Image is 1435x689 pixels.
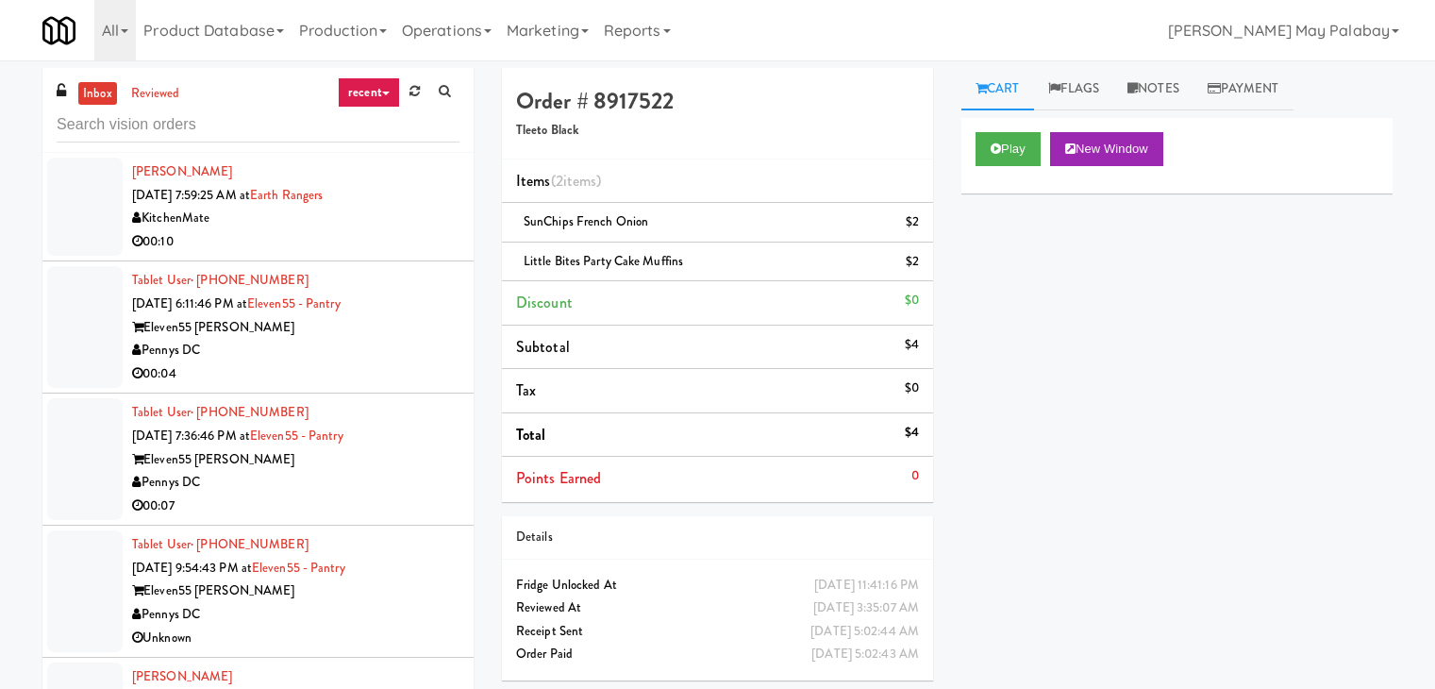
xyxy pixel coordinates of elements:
[563,170,597,192] ng-pluralize: items
[132,495,459,518] div: 00:07
[976,132,1041,166] button: Play
[961,68,1034,110] a: Cart
[132,403,309,421] a: Tablet User· [PHONE_NUMBER]
[1113,68,1193,110] a: Notes
[516,643,919,666] div: Order Paid
[516,170,601,192] span: Items
[191,403,309,421] span: · [PHONE_NUMBER]
[132,559,252,577] span: [DATE] 9:54:43 PM at
[250,427,343,445] a: Eleven55 - Pantry
[905,377,919,400] div: $0
[338,77,400,108] a: recent
[42,394,474,526] li: Tablet User· [PHONE_NUMBER][DATE] 7:36:46 PM atEleven55 - PantryEleven55 [PERSON_NAME]Pennys DC00:07
[132,230,459,254] div: 00:10
[247,294,341,312] a: Eleven55 - Pantry
[132,294,247,312] span: [DATE] 6:11:46 PM at
[42,153,474,261] li: [PERSON_NAME][DATE] 7:59:25 AM atEarth RangersKitchenMate00:10
[132,362,459,386] div: 00:04
[516,597,919,620] div: Reviewed At
[811,643,919,666] div: [DATE] 5:02:43 AM
[42,526,474,658] li: Tablet User· [PHONE_NUMBER][DATE] 9:54:43 PM atEleven55 - PantryEleven55 [PERSON_NAME]Pennys DCUn...
[126,82,185,106] a: reviewed
[57,108,459,143] input: Search vision orders
[132,667,232,685] a: [PERSON_NAME]
[516,467,601,489] span: Points Earned
[516,124,919,138] h5: Tleeto Black
[905,289,919,312] div: $0
[1050,132,1163,166] button: New Window
[813,597,919,620] div: [DATE] 3:35:07 AM
[42,14,75,47] img: Micromart
[78,82,117,106] a: inbox
[516,574,919,597] div: Fridge Unlocked At
[911,464,919,488] div: 0
[132,207,459,230] div: KitchenMate
[906,210,919,234] div: $2
[516,89,919,113] h4: Order # 8917522
[252,559,345,577] a: Eleven55 - Pantry
[516,292,573,313] span: Discount
[191,271,309,289] span: · [PHONE_NUMBER]
[551,170,602,192] span: (2 )
[132,471,459,495] div: Pennys DC
[132,580,459,603] div: Eleven55 [PERSON_NAME]
[132,186,250,204] span: [DATE] 7:59:25 AM at
[132,316,459,340] div: Eleven55 [PERSON_NAME]
[1193,68,1293,110] a: Payment
[516,336,570,358] span: Subtotal
[524,212,648,230] span: SunChips French Onion
[516,424,546,445] span: Total
[132,448,459,472] div: Eleven55 [PERSON_NAME]
[132,535,309,553] a: Tablet User· [PHONE_NUMBER]
[906,250,919,274] div: $2
[132,627,459,650] div: Unknown
[132,271,309,289] a: Tablet User· [PHONE_NUMBER]
[814,574,919,597] div: [DATE] 11:41:16 PM
[132,603,459,627] div: Pennys DC
[516,379,536,401] span: Tax
[191,535,309,553] span: · [PHONE_NUMBER]
[516,526,919,549] div: Details
[810,620,919,644] div: [DATE] 5:02:44 AM
[1034,68,1114,110] a: Flags
[132,162,232,180] a: [PERSON_NAME]
[524,252,683,270] span: Little Bites Party Cake Muffins
[132,339,459,362] div: Pennys DC
[42,261,474,394] li: Tablet User· [PHONE_NUMBER][DATE] 6:11:46 PM atEleven55 - PantryEleven55 [PERSON_NAME]Pennys DC00:04
[905,421,919,445] div: $4
[905,333,919,357] div: $4
[250,186,323,204] a: Earth Rangers
[132,427,250,445] span: [DATE] 7:36:46 PM at
[516,620,919,644] div: Receipt Sent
